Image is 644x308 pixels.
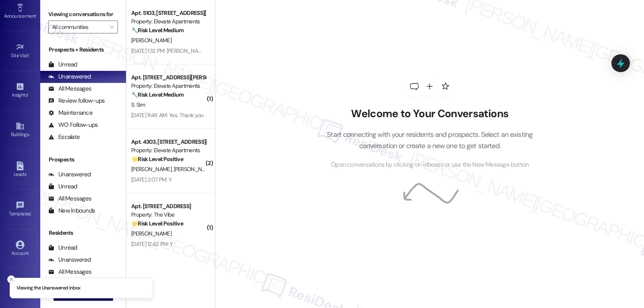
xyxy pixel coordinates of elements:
div: WO Follow-ups [48,121,98,129]
div: New Inbounds [48,207,95,215]
div: Escalate [48,133,80,141]
div: Apt. [STREET_ADDRESS] [131,202,206,211]
input: All communities [52,21,105,33]
a: Buildings [4,119,36,141]
div: Unanswered [48,170,91,179]
span: S. Sim [131,101,145,108]
div: All Messages [48,268,91,276]
div: [DATE] 2:07 PM: Y [131,176,171,183]
div: Review follow-ups [48,97,105,105]
div: All Messages [48,85,91,93]
span: [PERSON_NAME] [174,165,214,173]
p: Viewing the Unanswered inbox [17,285,80,292]
div: Unanswered [48,256,91,264]
strong: 🔧 Risk Level: Medium [131,91,184,98]
div: Apt. 5103, [STREET_ADDRESS][PERSON_NAME] [131,9,206,17]
span: [PERSON_NAME] [131,230,171,237]
div: Apt. [STREET_ADDRESS][PERSON_NAME] [131,73,206,82]
div: Unread [48,182,77,191]
div: Property: Elevate Apartments [131,146,206,155]
span: • [36,12,37,18]
div: Prospects [40,155,126,164]
div: [DATE] 11:48 AM: Yes. Thank you [131,112,203,119]
span: • [31,210,32,215]
strong: 🌟 Risk Level: Positive [131,155,183,163]
a: Support [4,277,36,299]
div: Maintenance [48,109,93,117]
div: Unread [48,60,77,69]
span: • [29,52,30,57]
div: Unanswered [48,72,91,81]
div: Property: Elevate Apartments [131,17,206,26]
a: Account [4,238,36,260]
div: Unread [48,244,77,252]
strong: 🌟 Risk Level: Positive [131,220,183,227]
div: Prospects + Residents [40,45,126,54]
a: Insights • [4,80,36,101]
div: Property: The Vibe [131,211,206,219]
div: Property: Elevate Apartments [131,82,206,90]
h2: Welcome to Your Conversations [315,107,545,120]
p: Start connecting with your residents and prospects. Select an existing conversation or create a n... [315,129,545,152]
a: Leads [4,159,36,181]
a: Templates • [4,198,36,220]
div: [DATE] 12:42 PM: Y [131,240,173,248]
div: All Messages [48,194,91,203]
div: Apt. 4303, [STREET_ADDRESS][PERSON_NAME] [131,138,206,146]
i:  [109,24,114,30]
span: Open conversations by clicking on inboxes or use the New Message button [331,160,528,170]
strong: 🔧 Risk Level: Medium [131,27,184,34]
span: [PERSON_NAME] [131,165,174,173]
a: Site Visit • [4,40,36,62]
span: • [28,91,29,97]
label: Viewing conversations for [48,8,118,21]
button: Close toast [7,275,15,283]
div: Residents [40,229,126,237]
span: [PERSON_NAME] [131,37,171,44]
